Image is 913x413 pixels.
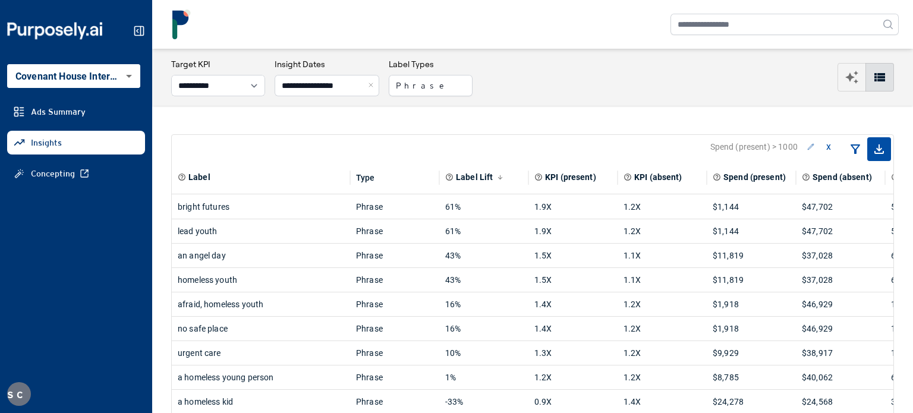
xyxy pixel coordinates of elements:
button: Phrase [389,75,473,96]
span: KPI (present) [545,171,596,183]
div: Phrase [356,365,433,389]
svg: Aggregate KPI value of all ads where label is present [534,173,543,181]
div: 1.2X [624,317,701,341]
div: an angel day [178,244,344,267]
div: $47,702 [802,219,879,243]
div: 16% [445,317,522,341]
span: Export as CSV [867,137,891,161]
div: $1,918 [713,317,790,341]
svg: Aggregate KPI value of all ads where label is absent [624,173,632,181]
div: Covenant House International [7,64,140,88]
div: 1.3X [534,341,612,365]
div: 61% [445,219,522,243]
svg: Primary effectiveness metric calculated as a relative difference (% change) in the chosen KPI whe... [445,173,454,181]
div: 1.4X [534,317,612,341]
div: 43% [445,268,522,292]
button: Sort [494,171,506,184]
div: Phrase [356,292,433,316]
div: $1,144 [713,195,790,219]
div: 43% [445,244,522,267]
span: Ads Summary [31,106,86,118]
div: $38,917 [802,341,879,365]
div: Type [356,173,375,182]
div: $1,918 [713,292,790,316]
h3: Label Types [389,58,473,70]
button: SC [7,382,31,406]
div: lead youth [178,219,344,243]
div: Phrase [356,317,433,341]
div: 1.2X [534,365,612,389]
div: a homeless young person [178,365,344,389]
div: S C [7,382,31,406]
span: Spend (present) [723,171,786,183]
svg: Element or component part of the ad [178,173,186,181]
h3: Insight Dates [275,58,379,70]
svg: Total spend on all ads where label is present [713,173,721,181]
div: Phrase [356,268,433,292]
span: Concepting [31,168,75,179]
div: 1.5X [534,244,612,267]
svg: Total number of ads where label is present [891,173,899,181]
div: 1.1X [624,244,701,267]
a: Concepting [7,162,145,185]
div: 16% [445,292,522,316]
div: 1.2X [624,341,701,365]
div: no safe place [178,317,344,341]
span: Label Lift [456,171,493,183]
div: $47,702 [802,195,879,219]
div: Phrase [356,219,433,243]
div: $46,929 [802,317,879,341]
div: 1.9X [534,219,612,243]
div: 10% [445,341,522,365]
div: $9,929 [713,341,790,365]
button: Close [366,75,379,96]
div: 1.2X [624,292,701,316]
div: 1.1X [624,268,701,292]
svg: Total spend on all ads where label is absent [802,173,810,181]
span: Spend (present) > 1000 [710,141,798,153]
div: $1,144 [713,219,790,243]
div: Phrase [356,244,433,267]
div: 61% [445,195,522,219]
span: Spend (absent) [813,171,872,183]
span: Label [188,171,210,183]
div: Phrase [356,341,433,365]
div: 1% [445,365,522,389]
div: Phrase [356,195,433,219]
div: afraid, homeless youth [178,292,344,316]
div: 1.4X [534,292,612,316]
div: bright futures [178,195,344,219]
div: $37,028 [802,268,879,292]
span: Insights [31,137,62,149]
div: $40,062 [802,365,879,389]
button: x [824,137,833,156]
div: homeless youth [178,268,344,292]
div: $11,819 [713,268,790,292]
div: $46,929 [802,292,879,316]
div: 1.2X [624,195,701,219]
div: $11,819 [713,244,790,267]
span: KPI (absent) [634,171,682,183]
h3: Target KPI [171,58,265,70]
div: $8,785 [713,365,790,389]
div: urgent care [178,341,344,365]
div: 1.2X [624,219,701,243]
a: Ads Summary [7,100,145,124]
a: Insights [7,131,145,155]
img: logo [166,10,196,39]
div: 1.9X [534,195,612,219]
div: $37,028 [802,244,879,267]
div: 1.2X [624,365,701,389]
div: 1.5X [534,268,612,292]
